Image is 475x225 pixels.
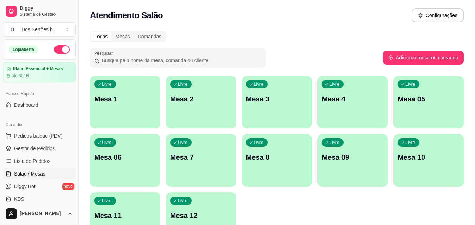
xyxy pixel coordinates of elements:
a: Gestor de Pedidos [3,143,76,154]
p: Livre [102,81,112,87]
button: Alterar Status [54,45,70,54]
span: Diggy Bot [14,183,36,190]
a: Dashboard [3,99,76,111]
p: Livre [102,140,112,145]
button: LivreMesa 06 [90,134,160,187]
span: Diggy [20,5,73,12]
div: Todos [91,32,111,41]
button: LivreMesa 1 [90,76,160,128]
div: Loja aberta [9,46,38,53]
p: Mesa 10 [398,152,460,162]
p: Mesa 8 [246,152,308,162]
span: Dashboard [14,101,38,108]
h2: Atendimento Salão [90,10,163,21]
span: Gestor de Pedidos [14,145,55,152]
button: LivreMesa 7 [166,134,236,187]
p: Mesa 2 [170,94,232,104]
button: LivreMesa 3 [242,76,312,128]
button: Select a team [3,22,76,37]
p: Livre [329,140,339,145]
p: Livre [405,140,415,145]
label: Pesquisar [94,50,115,56]
p: Livre [102,198,112,204]
button: LivreMesa 05 [393,76,464,128]
div: Acesso Rápido [3,88,76,99]
a: Salão / Mesas [3,168,76,179]
span: [PERSON_NAME] [20,211,64,217]
a: Lista de Pedidos [3,155,76,167]
input: Pesquisar [100,57,262,64]
a: DiggySistema de Gestão [3,3,76,20]
a: KDS [3,193,76,205]
div: Dos Sertões b ... [21,26,57,33]
button: [PERSON_NAME] [3,205,76,222]
p: Mesa 06 [94,152,156,162]
p: Livre [178,198,188,204]
p: Livre [254,81,264,87]
p: Mesa 7 [170,152,232,162]
button: LivreMesa 4 [317,76,388,128]
p: Livre [254,140,264,145]
p: Mesa 12 [170,211,232,220]
p: Mesa 1 [94,94,156,104]
p: Mesa 4 [322,94,384,104]
p: Mesa 09 [322,152,384,162]
span: Pedidos balcão (PDV) [14,132,63,139]
button: LivreMesa 2 [166,76,236,128]
button: LivreMesa 8 [242,134,312,187]
p: Livre [178,140,188,145]
span: KDS [14,196,24,203]
span: D [9,26,16,33]
button: LivreMesa 09 [317,134,388,187]
p: Livre [405,81,415,87]
article: Plano Essencial + Mesas [13,66,63,72]
span: Lista de Pedidos [14,158,51,165]
button: Adicionar mesa ou comanda [383,51,464,65]
p: Livre [178,81,188,87]
p: Livre [329,81,339,87]
a: Diggy Botnovo [3,181,76,192]
a: Plano Essencial + Mesasaté 30/08 [3,62,76,82]
span: Sistema de Gestão [20,12,73,17]
article: até 30/08 [12,73,29,79]
button: LivreMesa 10 [393,134,464,187]
p: Mesa 3 [246,94,308,104]
p: Mesa 05 [398,94,460,104]
button: Configurações [412,8,464,22]
div: Comandas [134,32,166,41]
div: Dia a dia [3,119,76,130]
p: Mesa 11 [94,211,156,220]
span: Salão / Mesas [14,170,45,177]
button: Pedidos balcão (PDV) [3,130,76,141]
div: Mesas [111,32,134,41]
